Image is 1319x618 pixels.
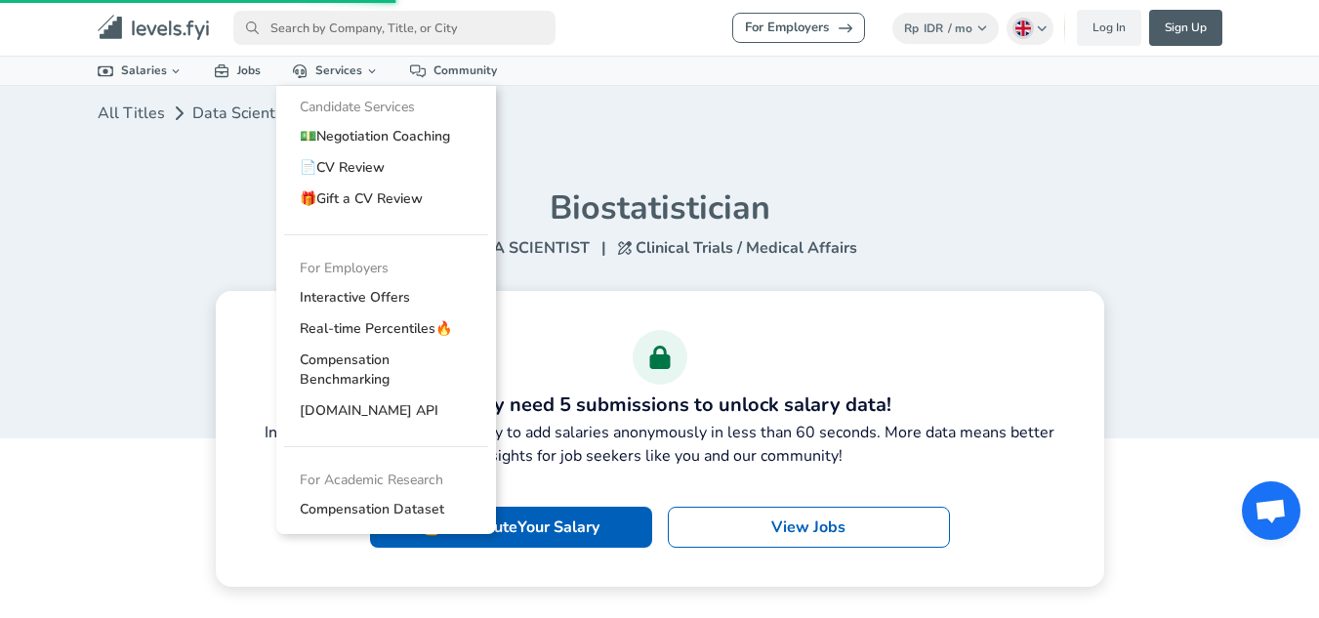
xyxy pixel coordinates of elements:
a: Jobs [198,57,276,85]
a: 📄CV Review [284,152,488,184]
span: Rp [904,21,919,36]
a: Real-time Percentiles🔥 [284,313,488,345]
a: Salaries [82,57,199,85]
li: For Employers [284,255,488,282]
a: Sign Up [1149,10,1222,46]
a: Compensation Benchmarking [284,345,488,395]
a: 🎁Gift a CV Review [284,184,488,215]
a: View Jobs [668,507,950,548]
a: Data Scientist [192,94,293,133]
button: English (UK) [1007,12,1053,45]
li: For Academic Research [284,467,488,494]
a: [DOMAIN_NAME] API [284,395,488,427]
p: | [590,236,618,260]
nav: primary [74,8,1246,48]
button: RpIDR/ mo [892,13,1000,44]
span: Your Salary [517,516,599,538]
li: Candidate Services [284,94,488,121]
p: Clinical Trials / Medical Affairs [632,236,857,260]
a: Compensation Dataset [284,494,488,525]
h3: We only need 5 submissions to unlock salary data! [255,390,1065,421]
span: IDR [924,21,943,36]
a: For Employers [732,13,865,43]
p: 💪 Contribute [422,515,599,539]
p: View Jobs [771,515,845,539]
div: Open chat [1242,481,1300,540]
input: Search by Company, Title, or City [233,11,556,45]
a: Interactive Offers [284,282,488,313]
a: 💪ContributeYour Salary [370,507,652,548]
a: 💵Negotiation Coaching [284,121,488,152]
a: Community [394,57,513,85]
span: / mo [948,21,972,36]
a: Log In [1077,10,1141,46]
p: Data Scientist [462,236,590,260]
a: Services [276,57,394,85]
h1: Biostatistician [98,187,1222,228]
img: English (UK) [1015,21,1031,36]
p: Invite your friends and community to add salaries anonymously in less than 60 seconds. More data ... [255,421,1065,468]
a: All Titles [98,94,165,133]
